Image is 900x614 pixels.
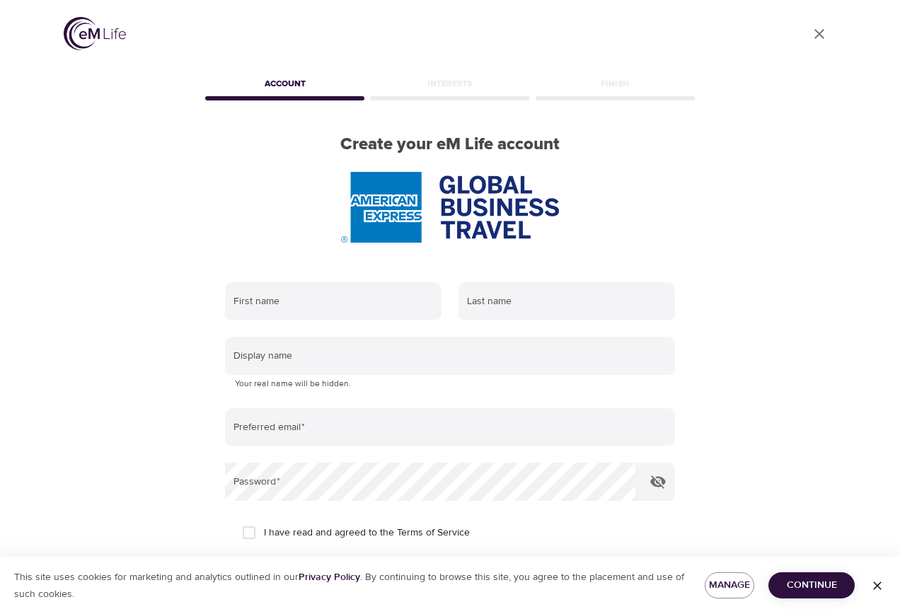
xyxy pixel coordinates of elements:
button: Manage [705,572,754,598]
span: Continue [780,577,843,594]
a: Privacy Policy [299,571,360,584]
button: Continue [768,572,855,598]
img: AmEx%20GBT%20logo.png [341,172,559,243]
p: Your real name will be hidden. [235,377,665,391]
img: logo [64,17,126,50]
span: Manage [716,577,743,594]
a: Terms of Service [397,526,470,540]
h2: Create your eM Life account [202,134,698,155]
span: I have read and agreed to the [264,526,470,540]
a: close [802,17,836,51]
